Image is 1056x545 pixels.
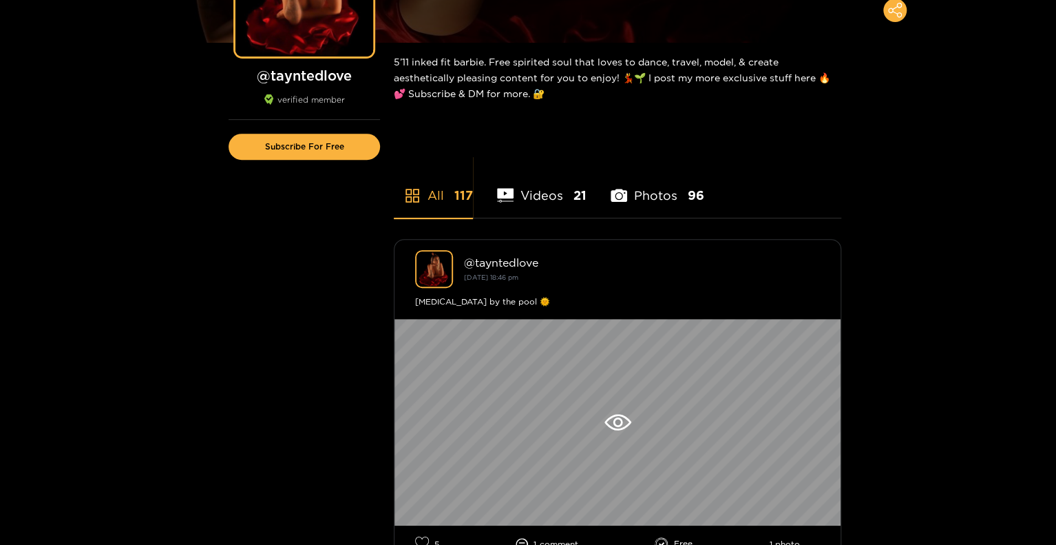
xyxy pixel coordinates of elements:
[229,94,380,120] div: verified member
[454,187,473,204] span: 117
[394,156,473,218] li: All
[464,256,820,269] div: @ tayntedlove
[229,134,380,160] button: Subscribe For Free
[394,43,841,112] div: 5’11 inked fit barbie. Free spirited soul that loves to dance, travel, model, & create aesthetica...
[573,187,587,204] span: 21
[464,274,518,281] small: [DATE] 18:46 pm
[415,295,820,309] div: [MEDICAL_DATA] by the pool 🌞
[404,187,421,204] span: appstore
[611,156,704,218] li: Photos
[688,187,704,204] span: 96
[415,250,453,288] img: tayntedlove
[229,67,380,84] h1: @ tayntedlove
[497,156,587,218] li: Videos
